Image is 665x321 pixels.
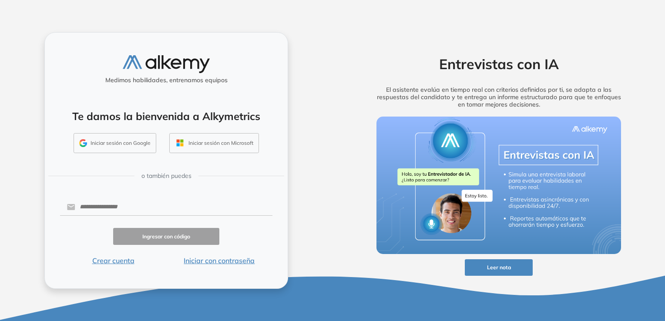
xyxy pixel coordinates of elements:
[79,139,87,147] img: GMAIL_ICON
[363,56,635,72] h2: Entrevistas con IA
[60,255,166,266] button: Crear cuenta
[123,55,210,73] img: logo-alkemy
[74,133,156,153] button: Iniciar sesión con Google
[113,228,219,245] button: Ingresar con código
[175,138,185,148] img: OUTLOOK_ICON
[376,117,621,254] img: img-more-info
[169,133,259,153] button: Iniciar sesión con Microsoft
[56,110,276,123] h4: Te damos la bienvenida a Alkymetrics
[48,77,284,84] h5: Medimos habilidades, entrenamos equipos
[141,171,191,181] span: o también puedes
[166,255,272,266] button: Iniciar con contraseña
[363,86,635,108] h5: El asistente evalúa en tiempo real con criterios definidos por ti, se adapta a las respuestas del...
[465,259,533,276] button: Leer nota
[509,221,665,321] iframe: Chat Widget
